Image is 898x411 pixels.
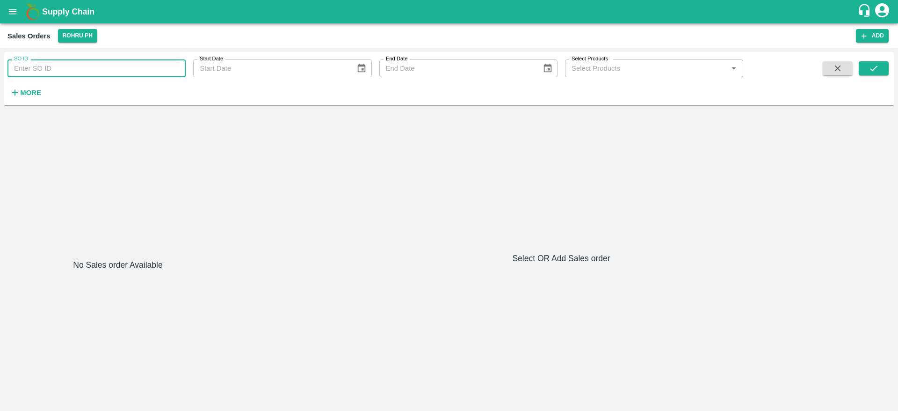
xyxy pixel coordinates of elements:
[7,59,186,77] input: Enter SO ID
[20,89,41,96] strong: More
[386,55,407,63] label: End Date
[42,7,94,16] b: Supply Chain
[874,2,891,22] div: account of current user
[42,5,857,18] a: Supply Chain
[857,3,874,20] div: customer-support
[14,55,28,63] label: SO ID
[572,55,608,63] label: Select Products
[856,29,889,43] button: Add
[728,62,740,74] button: Open
[232,252,891,265] h6: Select OR Add Sales order
[58,29,97,43] button: Select DC
[193,59,349,77] input: Start Date
[353,59,370,77] button: Choose date
[539,59,557,77] button: Choose date
[568,62,725,74] input: Select Products
[379,59,535,77] input: End Date
[7,30,51,42] div: Sales Orders
[73,258,162,404] h6: No Sales order Available
[23,2,42,21] img: logo
[7,85,43,101] button: More
[2,1,23,22] button: open drawer
[200,55,223,63] label: Start Date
